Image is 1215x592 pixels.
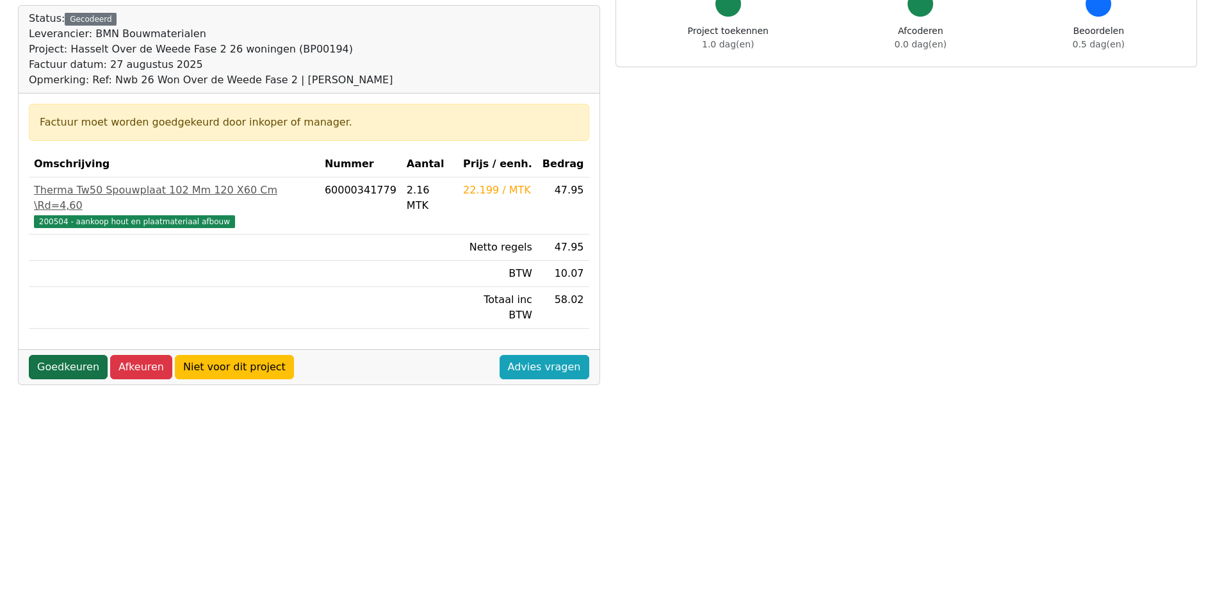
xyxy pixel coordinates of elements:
div: Gecodeerd [65,13,117,26]
div: Therma Tw50 Spouwplaat 102 Mm 120 X60 Cm \Rd=4,60 [34,183,314,213]
span: 0.0 dag(en) [895,39,947,49]
th: Aantal [402,151,458,177]
th: Prijs / eenh. [458,151,537,177]
div: 2.16 MTK [407,183,453,213]
a: Goedkeuren [29,355,108,379]
span: 0.5 dag(en) [1073,39,1125,49]
a: Advies vragen [500,355,589,379]
div: Factuur moet worden goedgekeurd door inkoper of manager. [40,115,578,130]
a: Therma Tw50 Spouwplaat 102 Mm 120 X60 Cm \Rd=4,60200504 - aankoop hout en plaatmateriaal afbouw [34,183,314,229]
div: Factuur datum: 27 augustus 2025 [29,57,393,72]
div: Project: Hasselt Over de Weede Fase 2 26 woningen (BP00194) [29,42,393,57]
td: 47.95 [537,234,589,261]
div: Project toekennen [688,24,769,51]
div: Opmerking: Ref: Nwb 26 Won Over de Weede Fase 2 | [PERSON_NAME] [29,72,393,88]
div: Beoordelen [1073,24,1125,51]
th: Bedrag [537,151,589,177]
div: Status: [29,11,393,88]
td: 58.02 [537,287,589,329]
td: Totaal inc BTW [458,287,537,329]
div: Leverancier: BMN Bouwmaterialen [29,26,393,42]
td: BTW [458,261,537,287]
span: 1.0 dag(en) [702,39,754,49]
th: Nummer [320,151,402,177]
a: Niet voor dit project [175,355,294,379]
td: 60000341779 [320,177,402,234]
div: Afcoderen [895,24,947,51]
span: 200504 - aankoop hout en plaatmateriaal afbouw [34,215,235,228]
td: 10.07 [537,261,589,287]
a: Afkeuren [110,355,172,379]
td: 47.95 [537,177,589,234]
th: Omschrijving [29,151,320,177]
td: Netto regels [458,234,537,261]
div: 22.199 / MTK [463,183,532,198]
